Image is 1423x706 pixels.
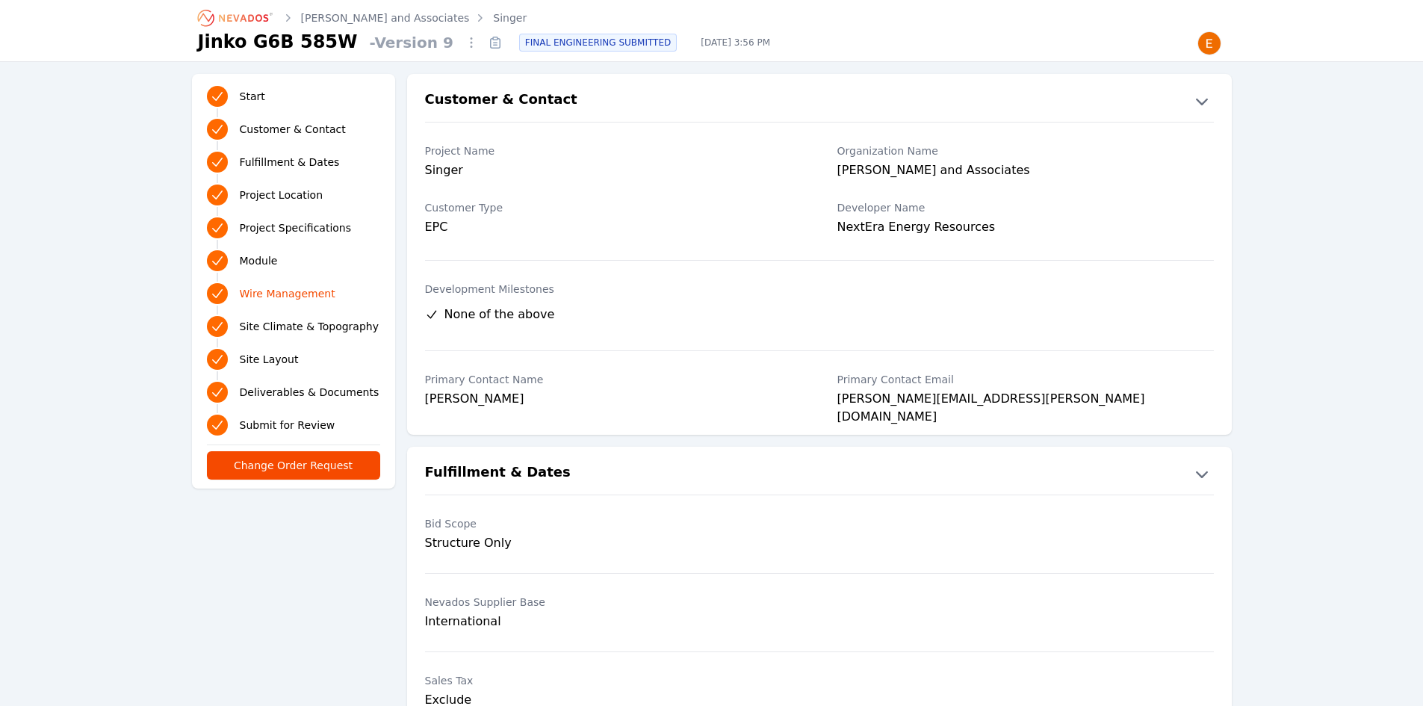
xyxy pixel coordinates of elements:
label: Bid Scope [425,516,802,531]
span: None of the above [444,306,555,323]
label: Developer Name [837,200,1214,215]
button: Customer & Contact [407,89,1232,113]
div: Singer [425,161,802,182]
span: Start [240,89,265,104]
span: Fulfillment & Dates [240,155,340,170]
span: Site Climate & Topography [240,319,379,334]
div: [PERSON_NAME] and Associates [837,161,1214,182]
label: Sales Tax [425,673,802,688]
img: Emily Walker [1197,31,1221,55]
span: Project Specifications [240,220,352,235]
label: Project Name [425,143,802,158]
label: Primary Contact Email [837,372,1214,387]
h2: Customer & Contact [425,89,577,113]
button: Fulfillment & Dates [407,462,1232,486]
span: Customer & Contact [240,122,346,137]
label: Organization Name [837,143,1214,158]
nav: Progress [207,83,380,439]
span: Site Layout [240,352,299,367]
div: NextEra Energy Resources [837,218,1214,239]
h1: Jinko G6B 585W [198,30,358,54]
label: Nevados Supplier Base [425,595,802,610]
h2: Fulfillment & Dates [425,462,571,486]
label: Development Milestones [425,282,1214,297]
div: International [425,613,802,631]
button: Change Order Request [207,451,380,480]
span: Submit for Review [240,418,335,433]
span: Project Location [240,188,323,202]
a: Singer [493,10,527,25]
div: [PERSON_NAME][EMAIL_ADDRESS][PERSON_NAME][DOMAIN_NAME] [837,390,1214,411]
span: Module [240,253,278,268]
span: Wire Management [240,286,335,301]
a: [PERSON_NAME] and Associates [301,10,470,25]
span: - Version 9 [364,32,459,53]
div: EPC [425,218,802,236]
span: Deliverables & Documents [240,385,379,400]
span: [DATE] 3:56 PM [689,37,782,49]
div: FINAL ENGINEERING SUBMITTED [519,34,677,52]
nav: Breadcrumb [198,6,527,30]
div: [PERSON_NAME] [425,390,802,411]
label: Customer Type [425,200,802,215]
div: Structure Only [425,534,802,552]
label: Primary Contact Name [425,372,802,387]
